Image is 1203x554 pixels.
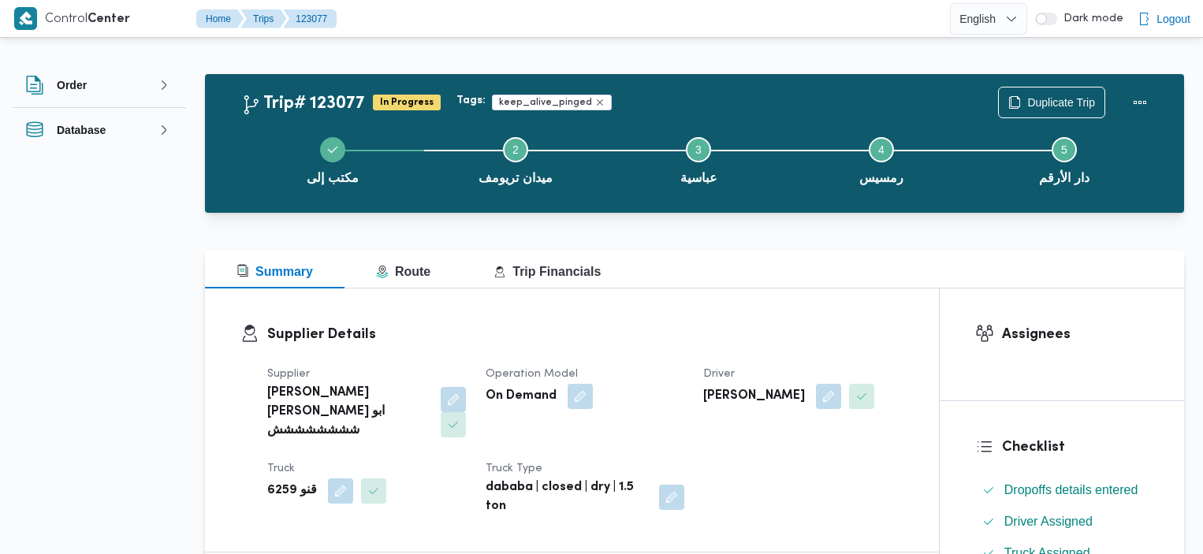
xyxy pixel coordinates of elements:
span: ميدان تريومف [479,169,552,188]
b: قنو 6259 [267,481,317,500]
span: Driver Assigned [1004,515,1093,528]
h3: Supplier Details [267,324,903,345]
span: مكتب إلى [307,169,358,188]
button: Remove trip tag [595,98,605,107]
span: Dropoffs details entered [1004,481,1138,500]
span: Truck Type [486,463,542,474]
span: 3 [695,143,702,156]
button: 123077 [283,9,337,28]
b: dababa | closed | dry | 1.5 ton [486,478,649,516]
span: Supplier [267,369,310,379]
button: Driver Assigned [976,509,1149,534]
svg: Step 1 is complete [326,143,339,156]
b: [PERSON_NAME] [703,387,805,406]
button: دار الأرقم [973,118,1156,200]
span: Logout [1156,9,1190,28]
button: Duplicate Trip [998,87,1105,118]
button: Dropoffs details entered [976,478,1149,503]
b: Center [88,13,130,25]
h3: Assignees [1002,324,1149,345]
span: 2 [512,143,519,156]
iframe: chat widget [16,491,66,538]
h2: Trip# 123077 [241,94,365,114]
span: Driver [703,369,735,379]
b: [PERSON_NAME] [PERSON_NAME] ابو شششششششش [267,384,430,441]
span: Truck [267,463,295,474]
h3: Order [57,76,87,95]
span: Route [376,265,430,278]
button: Trips [240,9,286,28]
h3: Database [57,121,106,139]
span: keep_alive_pinged [499,95,592,110]
span: Duplicate Trip [1027,93,1095,112]
span: Summary [237,265,313,278]
span: Trip Financials [493,265,601,278]
span: 5 [1061,143,1067,156]
span: Driver Assigned [1004,512,1093,531]
button: مكتب إلى [241,118,424,200]
button: Logout [1131,3,1197,35]
b: In Progress [380,98,434,107]
button: Home [196,9,244,28]
b: Tags: [456,95,486,107]
button: Order [25,76,173,95]
b: On Demand [486,387,557,406]
span: keep_alive_pinged [492,95,612,110]
span: Dropoffs details entered [1004,483,1138,496]
span: دار الأرقم [1039,169,1089,188]
span: عباسية [680,169,717,188]
span: 4 [878,143,885,156]
button: Database [25,121,173,139]
img: X8yXhbKr1z7QwAAAABJRU5ErkJggg== [14,7,37,30]
span: In Progress [373,95,441,110]
button: ميدان تريومف [424,118,607,200]
button: عباسية [607,118,790,200]
h3: Checklist [1002,437,1149,458]
span: Dark mode [1057,13,1123,25]
span: Operation Model [486,369,578,379]
span: رمسيس [859,169,903,188]
button: Actions [1124,87,1156,118]
button: رمسيس [790,118,973,200]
